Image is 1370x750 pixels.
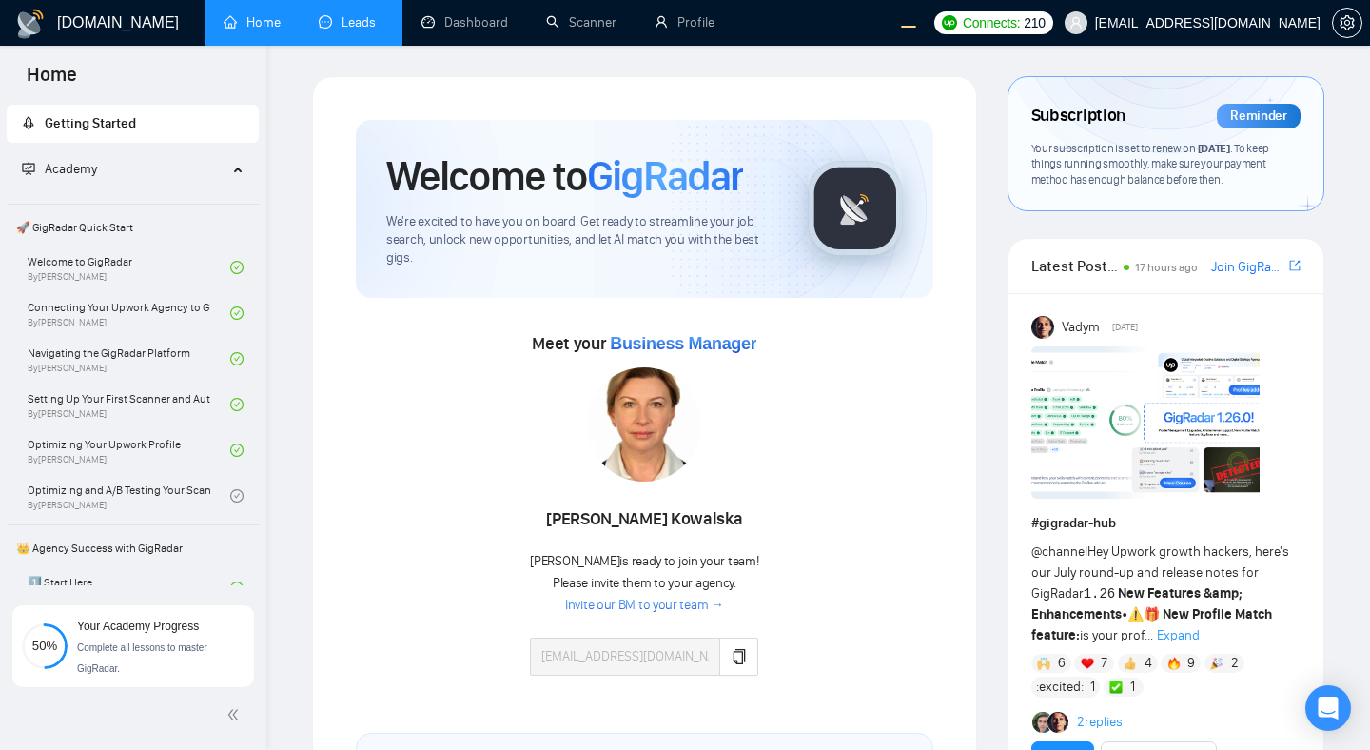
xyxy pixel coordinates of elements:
[1031,141,1269,187] span: Your subscription is set to renew on . To keep things running smoothly, make sure your payment me...
[1289,258,1301,273] span: export
[1333,15,1361,30] span: setting
[230,582,244,595] span: check-circle
[28,384,230,425] a: Setting Up Your First Scanner and Auto-BidderBy[PERSON_NAME]
[224,14,281,30] a: homeHome
[1332,8,1362,38] button: setting
[1198,141,1230,155] span: [DATE]
[230,489,244,503] span: check-circle
[22,640,68,652] span: 50%
[1032,712,1053,733] img: Alex B
[1031,543,1087,560] span: @channel
[230,306,244,320] span: check-circle
[963,12,1020,33] span: Connects:
[1031,316,1054,339] img: Vadym
[1037,657,1050,670] img: 🙌
[808,161,903,256] img: gigradar-logo.png
[22,161,97,177] span: Academy
[7,105,259,143] li: Getting Started
[1217,104,1301,128] div: Reminder
[230,398,244,411] span: check-circle
[1127,606,1144,622] span: ⚠️
[28,429,230,471] a: Optimizing Your Upwork ProfileBy[PERSON_NAME]
[587,367,701,482] img: 1705952806691-1.jpg
[1145,654,1152,673] span: 4
[1031,543,1289,643] span: Hey Upwork growth hackers, here's our July round-up and release notes for GigRadar • is your prof...
[1305,685,1351,731] div: Open Intercom Messenger
[530,503,758,536] div: [PERSON_NAME] Kowalska
[1157,627,1200,643] span: Expand
[1231,654,1239,673] span: 2
[1069,16,1083,30] span: user
[421,14,508,30] a: dashboardDashboard
[1289,257,1301,275] a: export
[1031,513,1301,534] h1: # gigradar-hub
[1084,586,1116,602] code: 1.26
[719,638,758,676] button: copy
[1130,678,1135,697] span: 1
[655,14,714,30] a: userProfile
[230,352,244,365] span: check-circle
[28,338,230,380] a: Navigating the GigRadar PlatformBy[PERSON_NAME]
[1031,100,1125,132] span: Subscription
[942,15,957,30] img: upwork-logo.png
[1024,12,1045,33] span: 210
[1167,657,1181,670] img: 🔥
[1101,654,1107,673] span: 7
[1187,654,1195,673] span: 9
[1332,15,1362,30] a: setting
[1135,261,1198,274] span: 17 hours ago
[77,642,207,674] span: Complete all lessons to master GigRadar.
[28,567,230,609] a: 1️⃣ Start Here
[28,292,230,334] a: Connecting Your Upwork Agency to GigRadarBy[PERSON_NAME]
[28,475,230,517] a: Optimizing and A/B Testing Your Scanner for Better ResultsBy[PERSON_NAME]
[553,575,736,591] span: Please invite them to your agency.
[587,150,743,202] span: GigRadar
[22,162,35,175] span: fund-projection-screen
[45,115,136,131] span: Getting Started
[22,116,35,129] span: rocket
[1124,657,1137,670] img: 👍
[28,247,230,288] a: Welcome to GigRadarBy[PERSON_NAME]
[230,261,244,274] span: check-circle
[532,333,756,354] span: Meet your
[1090,678,1095,697] span: 1
[77,620,199,633] span: Your Academy Progress
[1109,681,1123,694] img: ✅
[1144,606,1160,622] span: 🎁
[546,14,616,30] a: searchScanner
[1031,585,1243,622] strong: New Features &amp; Enhancements
[732,649,747,664] span: copy
[1211,257,1285,278] a: Join GigRadar Slack Community
[386,150,743,202] h1: Welcome to
[9,208,257,247] span: 🚀 GigRadar Quick Start
[610,334,756,353] span: Business Manager
[319,14,383,30] a: messageLeads
[386,213,777,267] span: We're excited to have you on board. Get ready to streamline your job search, unlock new opportuni...
[1077,713,1123,732] a: 2replies
[1210,657,1223,670] img: 🎉
[530,553,758,569] span: [PERSON_NAME] is ready to join your team!
[1081,657,1094,670] img: ❤️
[15,9,46,39] img: logo
[1112,319,1138,336] span: [DATE]
[9,529,257,567] span: 👑 Agency Success with GigRadar
[1058,654,1066,673] span: 6
[45,161,97,177] span: Academy
[226,705,245,724] span: double-left
[230,444,244,457] span: check-circle
[1062,317,1100,338] span: Vadym
[565,597,724,615] a: Invite our BM to your team →
[11,61,92,101] span: Home
[1036,677,1084,698] span: :excited:
[1031,346,1260,499] img: F09AC4U7ATU-image.png
[1031,254,1118,278] span: Latest Posts from the GigRadar Community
